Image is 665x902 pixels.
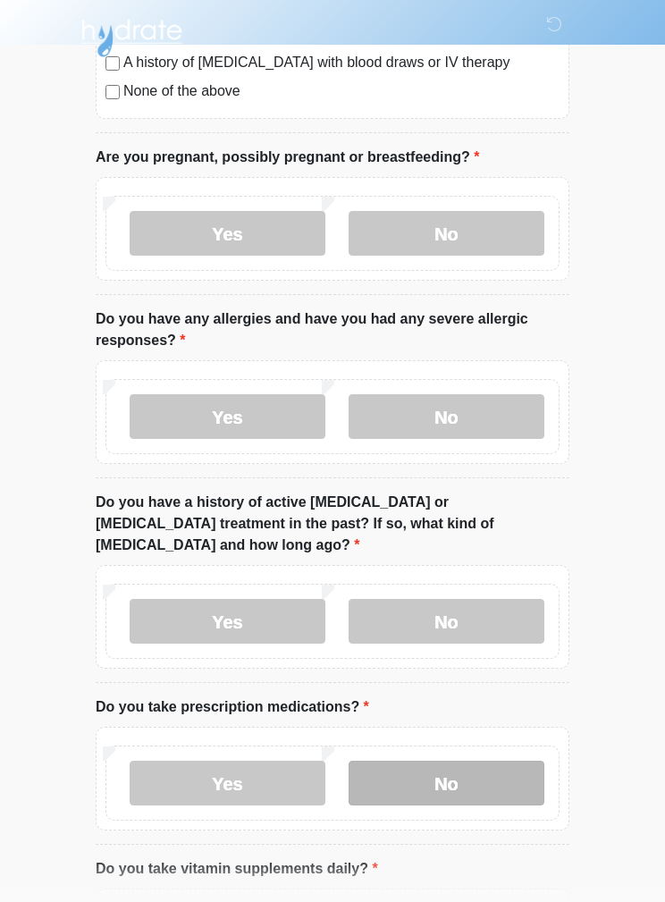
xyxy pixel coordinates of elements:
label: Do you have any allergies and have you had any severe allergic responses? [96,308,569,351]
label: No [349,599,544,644]
label: No [349,761,544,805]
label: Yes [130,394,325,439]
label: Do you have a history of active [MEDICAL_DATA] or [MEDICAL_DATA] treatment in the past? If so, wh... [96,492,569,556]
label: Do you take vitamin supplements daily? [96,858,378,880]
label: No [349,394,544,439]
label: Yes [130,599,325,644]
label: Do you take prescription medications? [96,696,369,718]
label: Are you pregnant, possibly pregnant or breastfeeding? [96,147,479,168]
label: Yes [130,211,325,256]
label: No [349,211,544,256]
label: None of the above [123,80,560,102]
label: Yes [130,761,325,805]
input: None of the above [105,85,120,99]
img: Hydrate IV Bar - Flagstaff Logo [78,13,185,58]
